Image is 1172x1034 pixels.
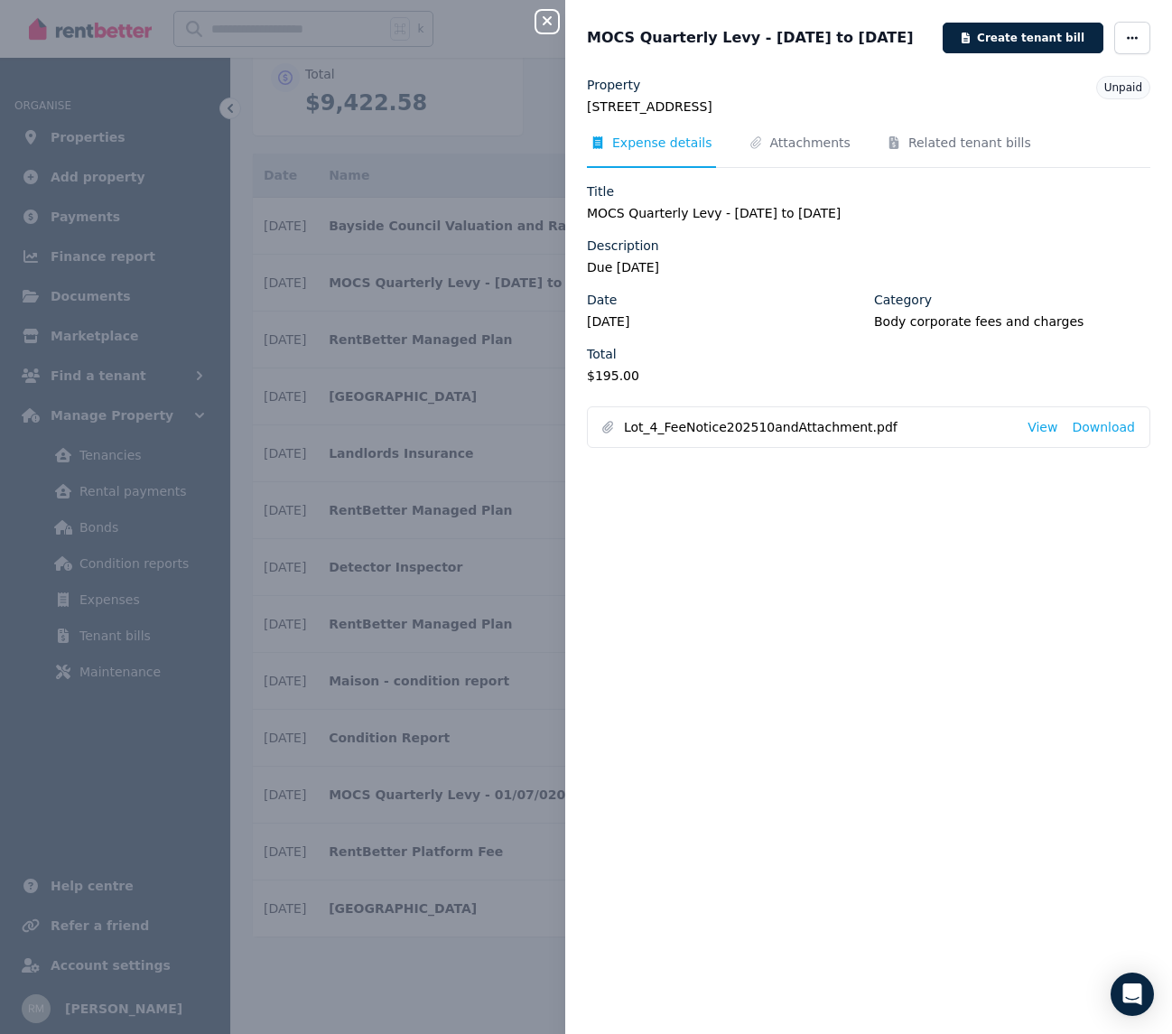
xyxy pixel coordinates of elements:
[587,76,640,94] label: Property
[1028,418,1057,436] a: View
[587,204,1150,222] legend: MOCS Quarterly Levy - [DATE] to [DATE]
[612,134,712,152] span: Expense details
[587,367,863,385] legend: $195.00
[587,182,614,200] label: Title
[624,418,1013,436] span: Lot_4_FeeNotice202510andAttachment.pdf
[874,291,932,309] label: Category
[1111,973,1154,1016] div: Open Intercom Messenger
[770,134,851,152] span: Attachments
[587,291,617,309] label: Date
[587,258,1150,276] legend: Due [DATE]
[1072,418,1135,436] a: Download
[587,345,617,363] label: Total
[587,134,1150,168] nav: Tabs
[908,134,1031,152] span: Related tenant bills
[874,312,1150,331] legend: Body corporate fees and charges
[1104,81,1142,94] span: Unpaid
[587,98,1150,116] legend: [STREET_ADDRESS]
[587,27,913,49] span: MOCS Quarterly Levy - [DATE] to [DATE]
[587,312,863,331] legend: [DATE]
[943,23,1103,53] button: Create tenant bill
[587,237,659,255] label: Description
